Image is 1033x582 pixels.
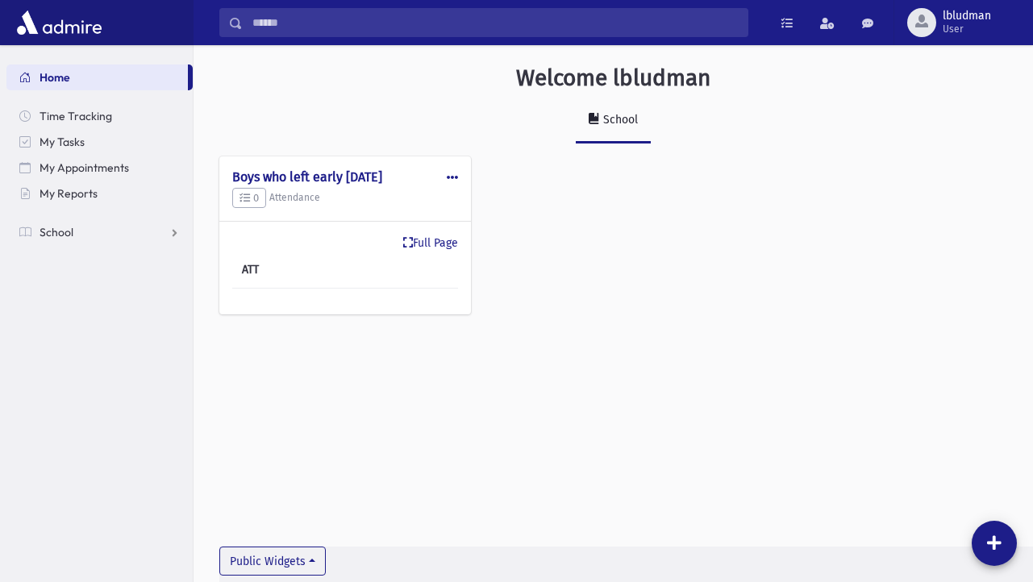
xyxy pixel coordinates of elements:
h5: Attendance [232,188,458,209]
span: My Appointments [40,160,129,175]
h3: Welcome lbludman [516,64,710,92]
a: My Tasks [6,129,193,155]
a: Home [6,64,188,90]
a: Time Tracking [6,103,193,129]
span: Time Tracking [40,109,112,123]
a: School [576,98,651,143]
th: ATT [232,252,304,289]
a: My Appointments [6,155,193,181]
span: 0 [240,192,259,204]
h4: Boys who left early [DATE] [232,169,458,185]
img: AdmirePro [13,6,106,39]
a: Full Page [403,235,458,252]
a: School [6,219,193,245]
input: Search [243,8,748,37]
div: School [600,113,638,127]
button: Public Widgets [219,547,326,576]
span: My Tasks [40,135,85,149]
a: My Reports [6,181,193,206]
span: My Reports [40,186,98,201]
span: User [943,23,991,35]
span: Home [40,70,70,85]
span: School [40,225,73,239]
button: 0 [232,188,266,209]
span: lbludman [943,10,991,23]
